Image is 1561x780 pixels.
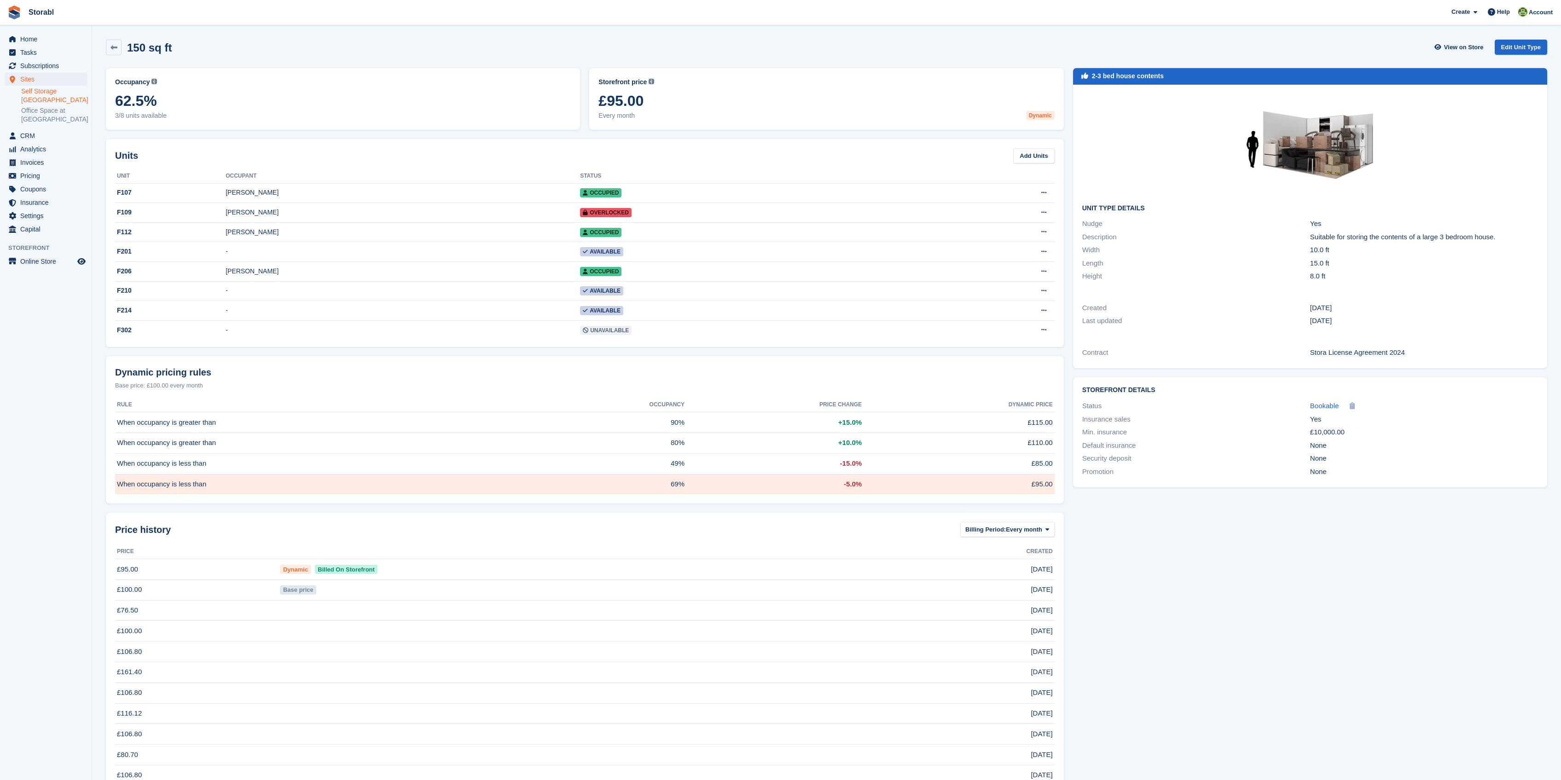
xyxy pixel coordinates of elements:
span: Available [580,286,623,295]
a: Add Units [1013,148,1054,163]
th: Price [115,544,278,559]
div: Created [1082,303,1310,313]
span: Insurance [20,196,75,209]
span: Storefront price [598,77,647,87]
span: [DATE] [1031,750,1052,760]
span: [DATE] [1031,564,1052,575]
div: [PERSON_NAME] [226,208,580,217]
td: £80.70 [115,745,278,765]
div: F107 [115,188,226,197]
div: [DATE] [1310,303,1538,313]
div: Last updated [1082,316,1310,326]
span: Base price [280,585,316,595]
div: Width [1082,245,1310,255]
div: Status [1082,401,1310,411]
span: Bookable [1310,402,1339,410]
div: Insurance sales [1082,414,1310,425]
img: icon-info-grey-7440780725fd019a000dd9b08b2336e03edf1995a4989e88bcd33f0948082b44.svg [151,79,157,84]
span: [DATE] [1031,688,1052,698]
span: +10.0% [838,438,862,448]
div: 2-3 bed house contents [1092,71,1164,81]
td: £106.80 [115,724,278,745]
div: [PERSON_NAME] [226,266,580,276]
button: Billing Period: Every month [960,522,1055,537]
span: 3/8 units available [115,111,571,121]
span: Create [1451,7,1470,17]
span: Invoices [20,156,75,169]
a: View on Store [1433,40,1487,55]
div: Dynamic [280,565,311,574]
th: Status [580,169,925,184]
span: £95.00 [598,92,1054,109]
span: [DATE] [1031,647,1052,657]
span: +15.0% [838,417,862,428]
td: £161.40 [115,662,278,682]
div: Dynamic [1026,111,1055,120]
div: Height [1082,271,1310,282]
td: When occupancy is greater than [115,412,537,433]
span: Online Store [20,255,75,268]
td: £76.50 [115,600,278,621]
span: Occupied [580,267,621,276]
div: None [1310,467,1538,477]
div: Suitable for storing the contents of a large 3 bedroom house. [1310,232,1538,243]
span: Price history [115,523,171,537]
a: Preview store [76,256,87,267]
div: [PERSON_NAME] [226,188,580,197]
td: When occupancy is less than [115,453,537,474]
span: CRM [20,129,75,142]
div: Stora License Agreement 2024 [1310,347,1538,358]
div: £10,000.00 [1310,427,1538,438]
span: Account [1529,8,1553,17]
img: Shurrelle Harrington [1518,7,1527,17]
td: £106.80 [115,682,278,703]
span: [DATE] [1031,584,1052,595]
span: Settings [20,209,75,222]
a: menu [5,129,87,142]
span: Analytics [20,143,75,156]
div: 8.0 ft [1310,271,1538,282]
span: Available [580,247,623,256]
span: Occupancy [115,77,150,87]
div: F112 [115,227,226,237]
th: Occupant [226,169,580,184]
div: F206 [115,266,226,276]
span: Dynamic price [1009,400,1053,409]
span: Billed On Storefront [315,565,378,574]
span: Every month [1006,525,1042,534]
span: Occupancy [650,400,685,409]
div: 10.0 ft [1310,245,1538,255]
div: F214 [115,306,226,315]
h2: Storefront Details [1082,387,1538,394]
h2: 150 sq ft [127,41,172,54]
span: Created [1027,547,1053,555]
span: [DATE] [1031,708,1052,719]
div: Nudge [1082,219,1310,229]
span: -15.0% [840,458,862,469]
span: 49% [671,458,685,469]
div: Yes [1310,414,1538,425]
span: Subscriptions [20,59,75,72]
span: [DATE] [1031,667,1052,677]
img: stora-icon-8386f47178a22dfd0bd8f6a31ec36ba5ce8667c1dd55bd0f319d3a0aa187defe.svg [7,6,21,19]
div: 15.0 ft [1310,258,1538,269]
h2: Units [115,149,138,162]
div: Description [1082,232,1310,243]
a: menu [5,46,87,59]
div: Security deposit [1082,453,1310,464]
span: 62.5% [115,92,571,109]
span: £85.00 [1032,458,1053,469]
div: F201 [115,247,226,256]
a: Edit Unit Type [1495,40,1547,55]
div: F302 [115,325,226,335]
span: Billing Period: [965,525,1006,534]
a: menu [5,223,87,236]
td: - [226,281,580,301]
span: Storefront [8,243,92,253]
td: £95.00 [115,559,278,580]
div: Base price: £100.00 every month [115,381,1055,390]
span: -5.0% [844,479,862,490]
span: Price change [819,400,862,409]
div: F109 [115,208,226,217]
span: Tasks [20,46,75,59]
